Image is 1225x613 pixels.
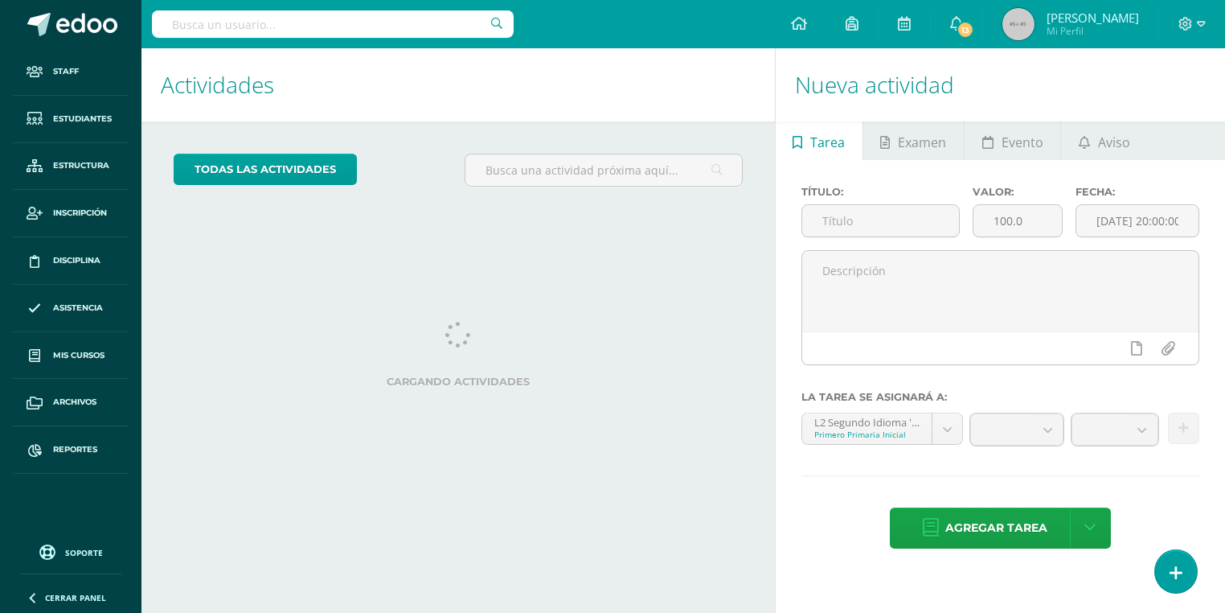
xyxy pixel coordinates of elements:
[1002,123,1043,162] span: Evento
[65,547,103,558] span: Soporte
[802,413,963,444] a: L2 Segundo Idioma 'compound--L2 Segundo Idioma'Primero Primaria Inicial
[1047,24,1139,38] span: Mi Perfil
[13,285,129,332] a: Asistencia
[13,379,129,426] a: Archivos
[863,121,964,160] a: Examen
[53,443,97,456] span: Reportes
[957,21,974,39] span: 13
[776,121,862,160] a: Tarea
[1047,10,1139,26] span: [PERSON_NAME]
[53,159,109,172] span: Estructura
[53,349,104,362] span: Mis cursos
[152,10,514,38] input: Busca un usuario...
[1061,121,1147,160] a: Aviso
[13,426,129,474] a: Reportes
[973,205,1062,237] input: Puntos máximos
[45,592,106,603] span: Cerrar panel
[53,207,107,220] span: Inscripción
[13,237,129,285] a: Disciplina
[1075,186,1199,198] label: Fecha:
[13,96,129,143] a: Estudiantes
[161,48,756,121] h1: Actividades
[1002,8,1034,40] img: 45x45
[13,190,129,237] a: Inscripción
[53,65,79,78] span: Staff
[174,154,357,185] a: todas las Actividades
[945,508,1047,548] span: Agregar tarea
[13,143,129,191] a: Estructura
[965,121,1060,160] a: Evento
[19,541,122,562] a: Soporte
[13,48,129,96] a: Staff
[53,302,103,315] span: Asistencia
[53,254,100,267] span: Disciplina
[814,429,920,440] div: Primero Primaria Inicial
[13,332,129,380] a: Mis cursos
[1098,123,1130,162] span: Aviso
[465,154,742,186] input: Busca una actividad próxima aquí...
[810,123,845,162] span: Tarea
[795,48,1206,121] h1: Nueva actividad
[1076,205,1198,237] input: Fecha de entrega
[802,205,959,237] input: Título
[53,113,112,125] span: Estudiantes
[53,396,96,409] span: Archivos
[174,376,743,388] label: Cargando actividades
[814,413,920,429] div: L2 Segundo Idioma 'compound--L2 Segundo Idioma'
[801,186,960,198] label: Título:
[973,186,1063,198] label: Valor:
[898,123,946,162] span: Examen
[801,391,1199,403] label: La tarea se asignará a:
